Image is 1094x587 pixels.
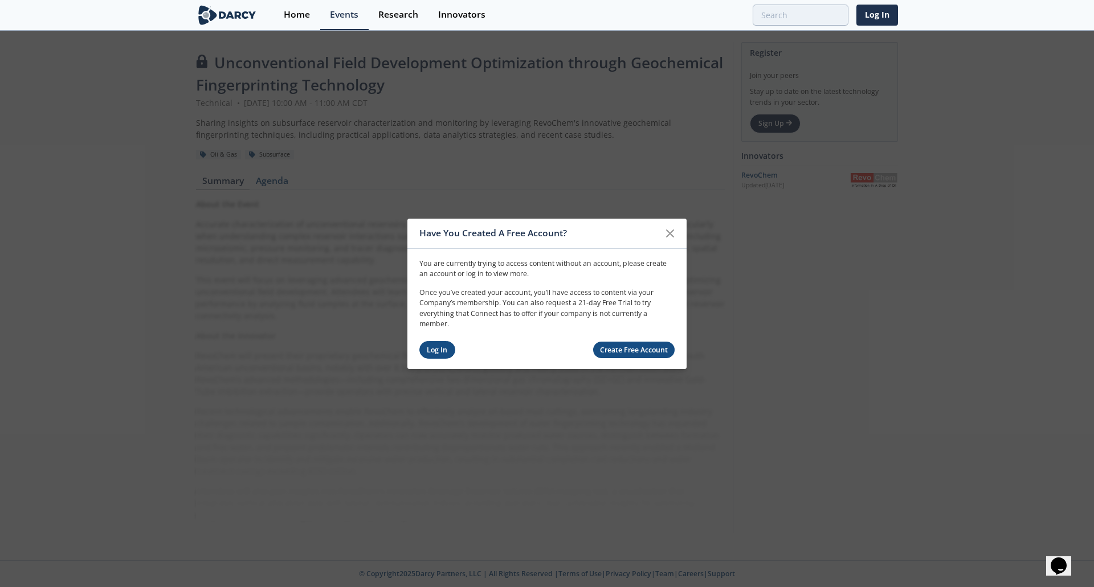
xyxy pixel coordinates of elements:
div: Innovators [438,10,485,19]
p: Once you’ve created your account, you’ll have access to content via your Company’s membership. Yo... [419,288,675,330]
div: Research [378,10,418,19]
img: logo-wide.svg [196,5,258,25]
input: Advanced Search [753,5,848,26]
a: Log In [419,341,455,359]
a: Create Free Account [593,342,675,358]
div: Events [330,10,358,19]
iframe: chat widget [1046,541,1083,576]
div: Home [284,10,310,19]
a: Log In [856,5,898,26]
p: You are currently trying to access content without an account, please create an account or log in... [419,258,675,280]
div: Have You Created A Free Account? [419,223,659,244]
